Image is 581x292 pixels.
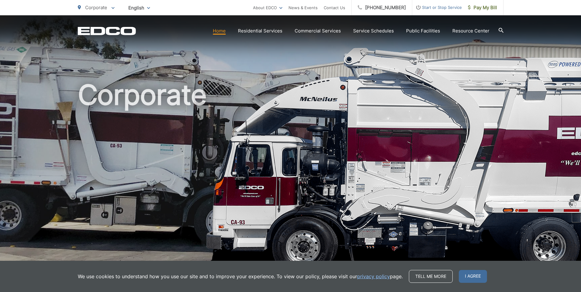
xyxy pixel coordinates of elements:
[459,270,487,283] span: I agree
[406,27,440,35] a: Public Facilities
[353,27,394,35] a: Service Schedules
[78,80,504,273] h1: Corporate
[468,4,497,11] span: Pay My Bill
[124,2,155,13] span: English
[295,27,341,35] a: Commercial Services
[253,4,282,11] a: About EDCO
[213,27,226,35] a: Home
[78,273,403,280] p: We use cookies to understand how you use our site and to improve your experience. To view our pol...
[85,5,107,10] span: Corporate
[357,273,390,280] a: privacy policy
[409,270,453,283] a: Tell me more
[452,27,489,35] a: Resource Center
[78,27,136,35] a: EDCD logo. Return to the homepage.
[289,4,318,11] a: News & Events
[324,4,345,11] a: Contact Us
[238,27,282,35] a: Residential Services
